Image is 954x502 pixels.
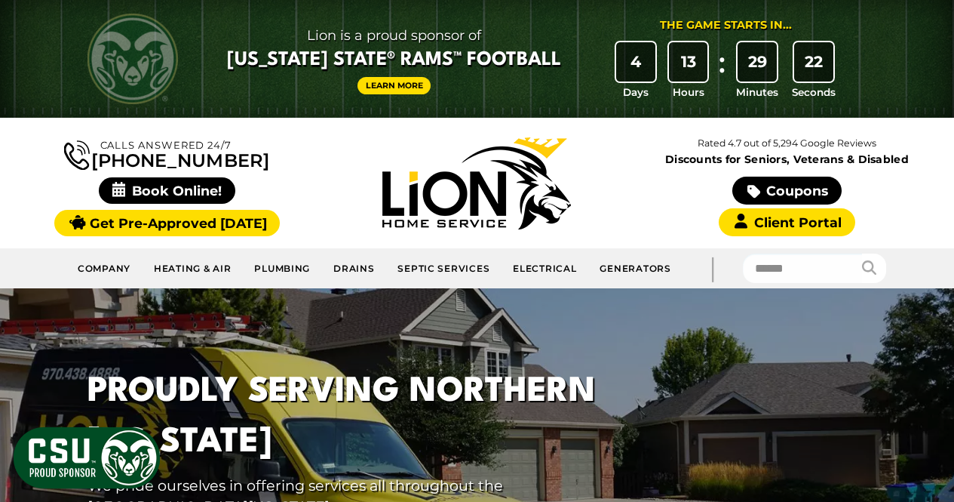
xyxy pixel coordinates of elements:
[54,210,280,236] a: Get Pre-Approved [DATE]
[736,85,778,100] span: Minutes
[632,135,942,152] p: Rated 4.7 out of 5,294 Google Reviews
[683,248,743,288] div: |
[64,137,269,170] a: [PHONE_NUMBER]
[87,367,637,468] h1: PROUDLY SERVING NORTHERN [US_STATE]
[738,42,777,82] div: 29
[719,208,854,236] a: Client Portal
[660,17,792,34] div: The Game Starts in...
[792,85,836,100] span: Seconds
[502,254,588,282] a: Electrical
[732,177,841,205] a: Coupons
[243,254,322,282] a: Plumbing
[616,42,655,82] div: 4
[714,42,729,100] div: :
[143,254,243,282] a: Heating & Air
[322,254,386,282] a: Drains
[669,42,708,82] div: 13
[588,254,682,282] a: Generators
[635,154,939,165] span: Discounts for Seniors, Veterans & Disabled
[673,85,704,100] span: Hours
[623,85,649,100] span: Days
[99,177,235,204] span: Book Online!
[386,254,502,282] a: Septic Services
[382,137,571,229] img: Lion Home Service
[66,254,143,282] a: Company
[357,77,431,94] a: Learn More
[227,48,561,73] span: [US_STATE] State® Rams™ Football
[227,23,561,48] span: Lion is a proud sponsor of
[87,14,178,104] img: CSU Rams logo
[794,42,833,82] div: 22
[11,425,162,491] img: CSU Sponsor Badge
